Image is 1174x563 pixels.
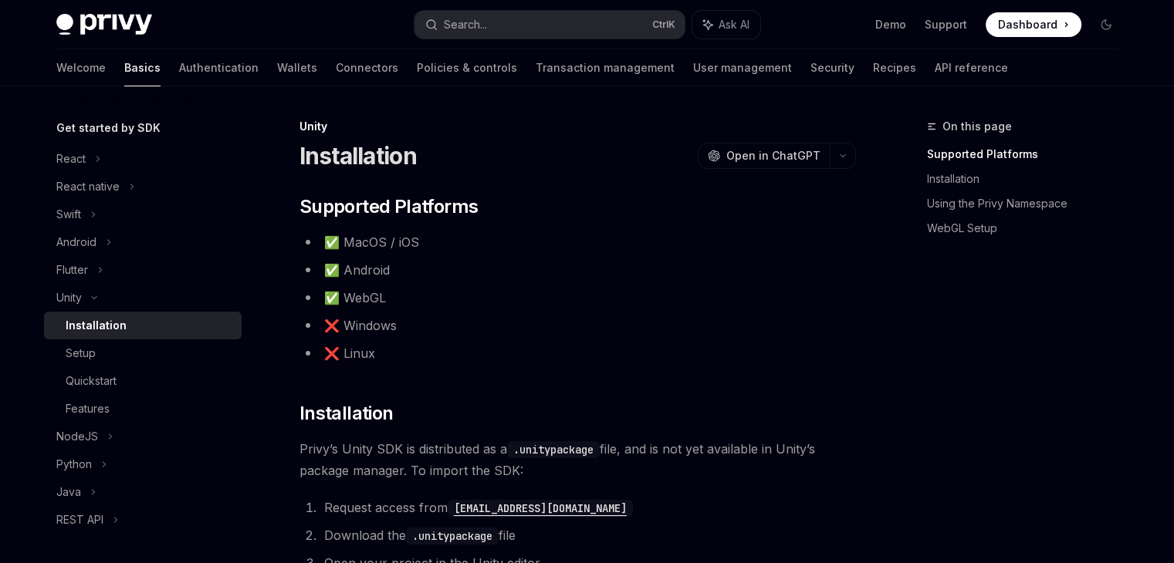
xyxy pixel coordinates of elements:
span: Supported Platforms [299,194,479,219]
a: [EMAIL_ADDRESS][DOMAIN_NAME] [448,500,633,515]
code: [EMAIL_ADDRESS][DOMAIN_NAME] [448,500,633,517]
div: NodeJS [56,427,98,446]
a: User management [693,49,792,86]
div: Java [56,483,81,501]
div: Unity [299,119,856,134]
h5: Get started by SDK [56,119,161,137]
a: Transaction management [536,49,675,86]
div: Swift [56,205,81,224]
li: ✅ Android [299,259,856,281]
li: ✅ MacOS / iOS [299,231,856,253]
code: .unitypackage [406,528,499,544]
div: Quickstart [66,372,117,390]
span: Ctrl K [652,19,675,31]
a: Wallets [277,49,317,86]
div: Python [56,455,92,474]
div: Unity [56,288,82,307]
li: ❌ Linux [299,342,856,364]
div: Installation [66,316,127,335]
a: Security [810,49,854,86]
li: Request access from [320,497,856,518]
button: Open in ChatGPT [698,143,830,169]
div: Features [66,399,110,418]
span: Ask AI [719,17,749,32]
button: Ask AI [692,11,760,39]
span: Open in ChatGPT [726,148,820,164]
a: Using the Privy Namespace [927,191,1131,216]
span: Dashboard [998,17,1057,32]
button: Search...CtrlK [414,11,685,39]
a: Installation [927,167,1131,191]
a: API reference [935,49,1008,86]
div: React [56,150,86,168]
a: Welcome [56,49,106,86]
a: Authentication [179,49,259,86]
img: dark logo [56,14,152,35]
div: Android [56,233,96,251]
a: Setup [44,339,242,367]
a: Support [925,17,967,32]
a: Features [44,395,242,423]
button: Toggle dark mode [1094,12,1118,37]
h1: Installation [299,142,417,170]
div: REST API [56,511,103,529]
a: Policies & controls [417,49,517,86]
div: Setup [66,344,96,362]
a: Installation [44,312,242,339]
a: Basics [124,49,161,86]
div: Flutter [56,261,88,279]
div: React native [56,177,120,196]
a: WebGL Setup [927,216,1131,241]
code: .unitypackage [507,441,600,458]
span: Installation [299,401,394,426]
li: ✅ WebGL [299,287,856,308]
a: Demo [875,17,906,32]
a: Recipes [873,49,916,86]
span: Privy’s Unity SDK is distributed as a file, and is not yet available in Unity’s package manager. ... [299,438,856,481]
li: Download the file [320,524,856,546]
div: Search... [444,15,487,34]
a: Dashboard [986,12,1081,37]
a: Quickstart [44,367,242,395]
li: ❌ Windows [299,315,856,336]
a: Connectors [336,49,398,86]
a: Supported Platforms [927,142,1131,167]
span: On this page [942,117,1012,136]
